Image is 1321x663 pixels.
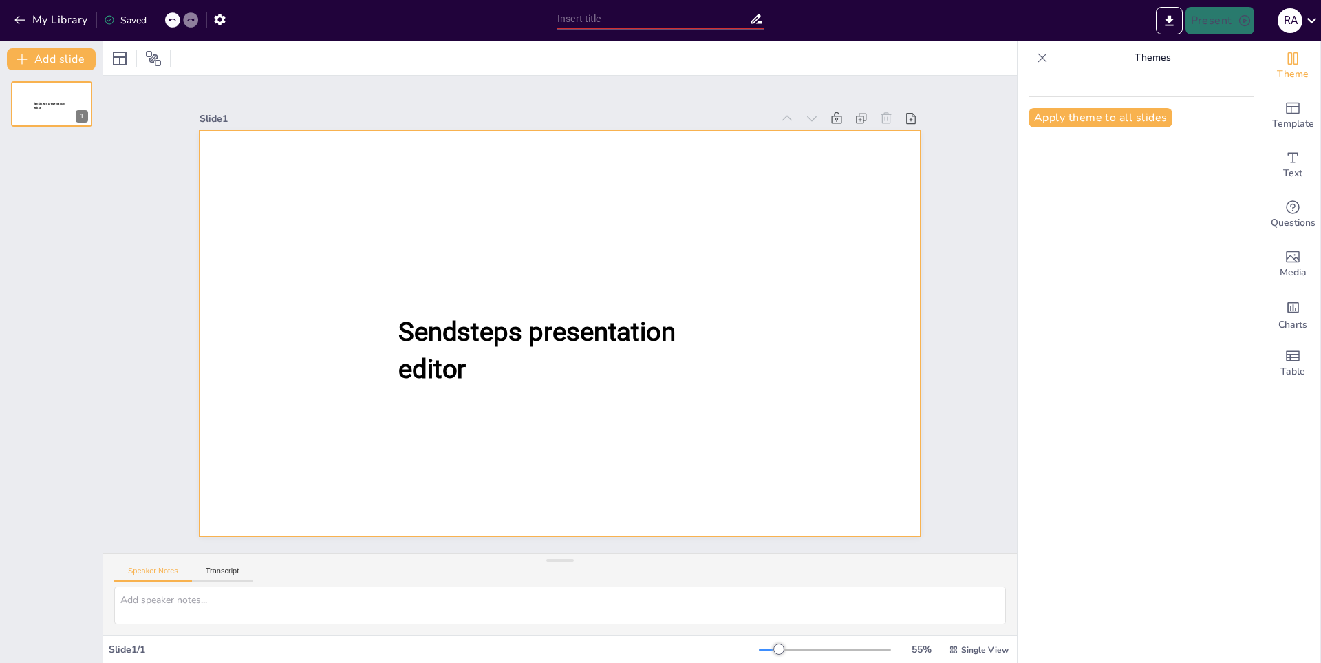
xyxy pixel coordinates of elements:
span: Single View [961,644,1009,655]
div: Add charts and graphs [1265,289,1320,339]
button: My Library [10,9,94,31]
span: Position [145,50,162,67]
button: Add slide [7,48,96,70]
div: Slide 1 [200,112,771,125]
div: Slide 1 / 1 [109,643,759,656]
span: Media [1280,265,1307,280]
div: Get real-time input from your audience [1265,190,1320,240]
button: Speaker Notes [114,567,192,582]
div: Add images, graphics, shapes or video [1265,240,1320,289]
span: Theme [1277,67,1309,82]
p: Themes [1053,41,1252,74]
div: Add ready made slides [1265,91,1320,140]
div: Add text boxes [1265,140,1320,190]
div: 1 [76,110,88,123]
button: R A [1278,7,1302,34]
div: Layout [109,48,131,70]
span: Sendsteps presentation editor [34,102,65,109]
div: Change the overall theme [1265,41,1320,91]
span: Template [1272,116,1314,131]
button: Present [1185,7,1254,34]
span: Text [1283,166,1302,181]
button: Transcript [192,567,253,582]
button: Apply theme to all slides [1029,108,1172,127]
div: Saved [104,14,147,27]
div: R A [1278,8,1302,33]
div: 1 [11,81,92,127]
div: 55 % [905,643,938,656]
div: Add a table [1265,339,1320,388]
span: Questions [1271,215,1315,231]
input: Insert title [557,9,749,29]
button: Export to PowerPoint [1156,7,1183,34]
span: Charts [1278,317,1307,333]
span: Sendsteps presentation editor [398,317,676,384]
span: Table [1280,364,1305,379]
